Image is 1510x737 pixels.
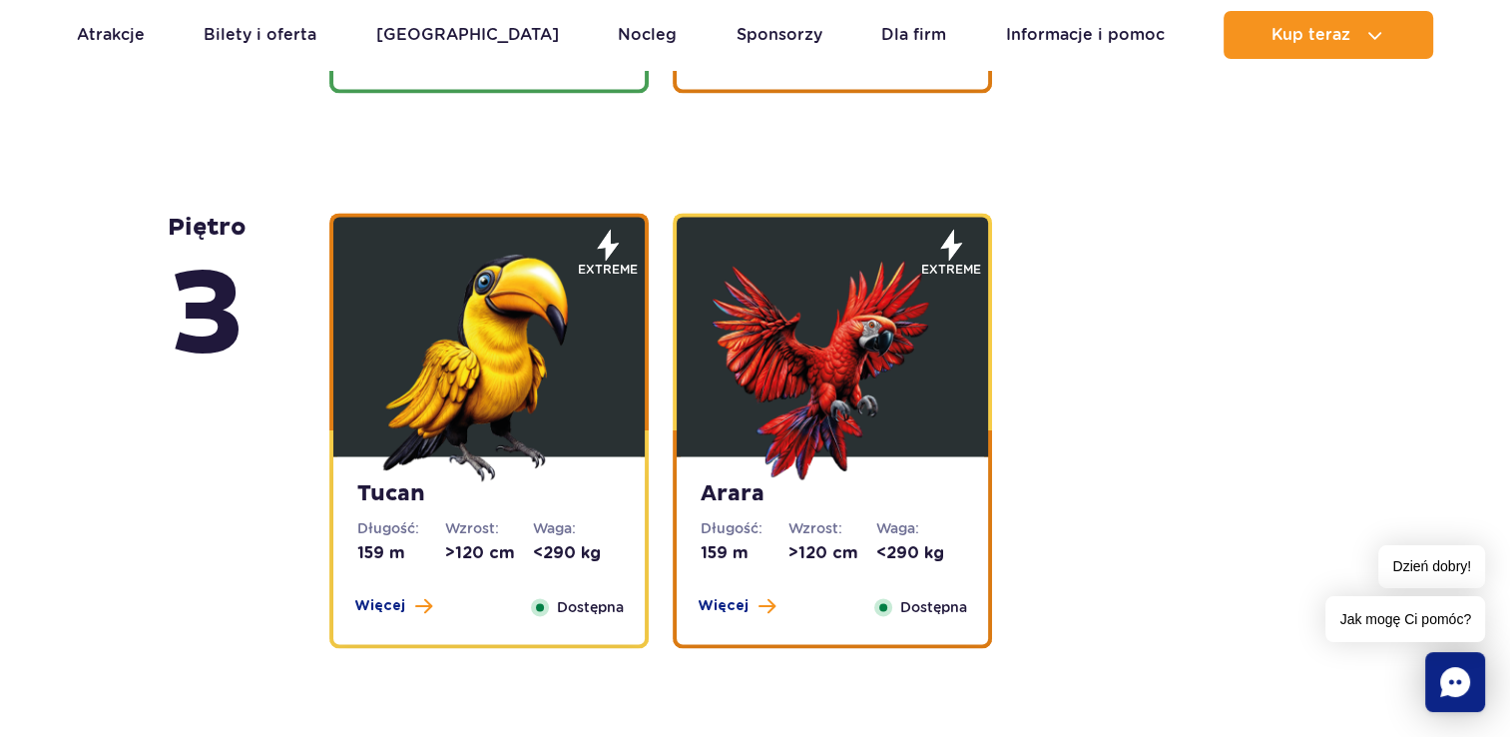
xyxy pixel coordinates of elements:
img: 683e9e4e481cc327238821.png [713,242,952,481]
dd: >120 cm [445,542,533,564]
dt: Waga: [876,518,964,538]
a: [GEOGRAPHIC_DATA] [376,11,559,59]
dt: Długość: [701,518,788,538]
button: Więcej [698,596,775,616]
span: Więcej [354,596,405,616]
span: Dostępna [900,596,967,618]
span: 3 [168,243,247,390]
a: Informacje i pomoc [1006,11,1165,59]
a: Nocleg [618,11,677,59]
span: Kup teraz [1271,26,1350,44]
div: Chat [1425,652,1485,712]
a: Atrakcje [77,11,145,59]
span: extreme [921,261,981,279]
span: Dostępna [557,596,624,618]
strong: piętro [168,213,247,390]
dd: >120 cm [788,542,876,564]
span: Jak mogę Ci pomóc? [1325,596,1485,642]
button: Więcej [354,596,432,616]
strong: Arara [701,480,964,508]
dd: 159 m [701,542,788,564]
dt: Wzrost: [788,518,876,538]
dt: Waga: [533,518,621,538]
dt: Wzrost: [445,518,533,538]
span: extreme [578,261,638,279]
dd: 159 m [357,542,445,564]
a: Dla firm [881,11,946,59]
span: Więcej [698,596,749,616]
strong: Tucan [357,480,621,508]
img: 683e9e3786a57738606523.png [369,242,609,481]
button: Kup teraz [1224,11,1433,59]
a: Sponsorzy [737,11,822,59]
dt: Długość: [357,518,445,538]
dd: <290 kg [876,542,964,564]
dd: <290 kg [533,542,621,564]
span: Dzień dobry! [1378,545,1485,588]
a: Bilety i oferta [204,11,316,59]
